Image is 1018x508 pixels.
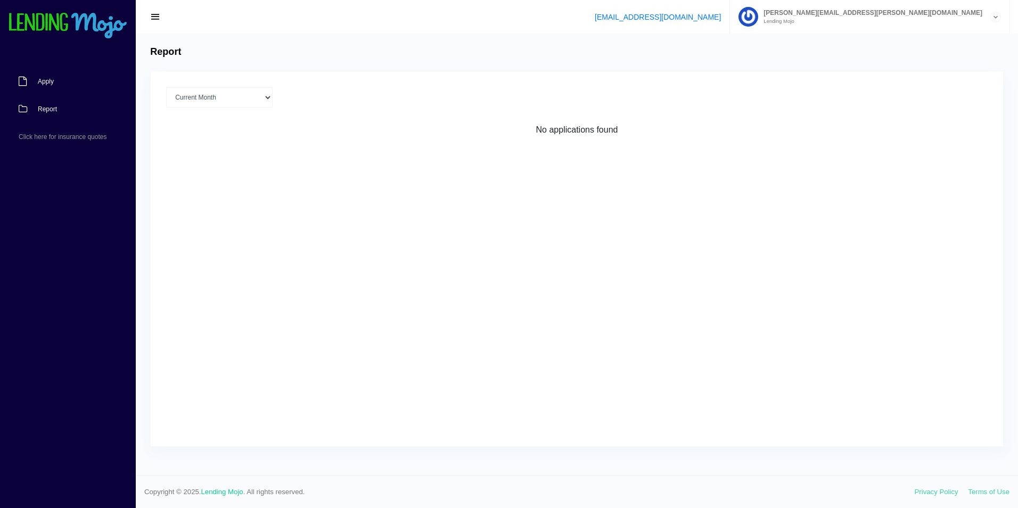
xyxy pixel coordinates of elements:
span: Apply [38,78,54,85]
span: Click here for insurance quotes [19,134,106,140]
small: Lending Mojo [758,19,982,24]
a: Terms of Use [968,488,1009,496]
a: Lending Mojo [201,488,243,496]
img: logo-small.png [8,13,128,39]
img: Profile image [738,7,758,27]
h4: Report [150,46,181,58]
span: Report [38,106,57,112]
span: [PERSON_NAME][EMAIL_ADDRESS][PERSON_NAME][DOMAIN_NAME] [758,10,982,16]
span: Copyright © 2025. . All rights reserved. [144,487,915,497]
a: Privacy Policy [915,488,958,496]
div: No applications found [166,124,988,136]
a: [EMAIL_ADDRESS][DOMAIN_NAME] [595,13,721,21]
